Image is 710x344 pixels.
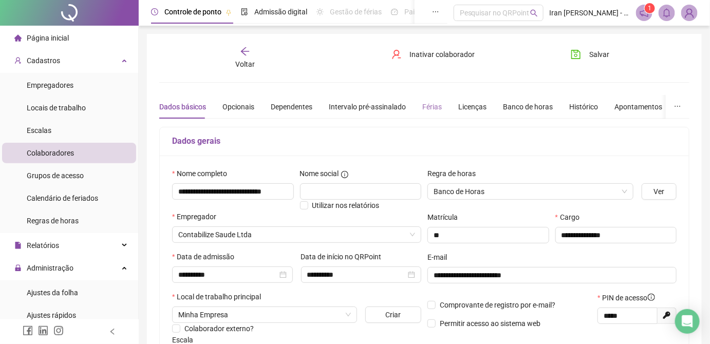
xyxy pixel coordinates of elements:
span: Nome social [300,168,339,179]
span: Ajustes rápidos [27,311,76,319]
span: Salvar [589,49,609,60]
span: Admissão digital [254,8,307,16]
button: Criar [365,307,421,323]
button: Ver [642,183,677,200]
span: Calendário de feriados [27,194,98,202]
span: Painel do DP [404,8,444,16]
span: Empregadores [27,81,73,89]
span: Ajustes da folha [27,289,78,297]
span: arrow-left [240,46,250,56]
label: E-mail [427,252,454,263]
span: Salvador, Bahia, Brazil [178,307,351,322]
span: ellipsis [432,8,439,15]
div: Banco de horas [503,101,553,112]
span: user-add [14,57,22,64]
span: Cadastros [27,56,60,65]
label: Matrícula [427,212,464,223]
span: Escalas [27,126,51,135]
span: notification [640,8,649,17]
span: linkedin [38,326,48,336]
span: file [14,242,22,249]
span: Ver [654,186,665,197]
button: ellipsis [666,95,689,119]
span: left [109,328,116,335]
span: pushpin [226,9,232,15]
span: Inativar colaborador [410,49,475,60]
span: Iran [PERSON_NAME] - Contabilize Saude Ltda [550,7,630,18]
span: Página inicial [27,34,69,42]
label: Data de início no QRPoint [301,251,388,262]
button: Salvar [563,46,617,63]
span: Controle de ponto [164,8,221,16]
span: Colaboradores [27,149,74,157]
div: Dependentes [271,101,312,112]
div: Open Intercom Messenger [675,309,700,334]
span: Gestão de férias [330,8,382,16]
div: Férias [422,101,442,112]
span: sun [316,8,324,15]
span: Banco de Horas [434,184,627,199]
span: PIN de acesso [603,292,655,303]
label: Cargo [555,212,586,223]
span: search [530,9,538,17]
span: info-circle [648,294,655,301]
img: 88608 [682,5,697,21]
span: user-delete [391,49,402,60]
span: Colaborador externo? [184,324,254,333]
div: Apontamentos [614,101,662,112]
div: Histórico [569,101,598,112]
span: lock [14,264,22,272]
span: file-done [241,8,248,15]
h5: Dados gerais [172,135,677,147]
span: Permitir acesso ao sistema web [440,319,540,328]
div: Opcionais [222,101,254,112]
span: clock-circle [151,8,158,15]
span: Administração [27,264,73,272]
span: Criar [385,309,401,320]
span: home [14,34,22,42]
span: instagram [53,326,64,336]
sup: 1 [645,3,655,13]
span: ellipsis [674,103,681,110]
span: facebook [23,326,33,336]
div: Licenças [458,101,487,112]
button: Inativar colaborador [384,46,483,63]
div: Intervalo pré-assinalado [329,101,406,112]
span: 1 [648,5,652,12]
span: Grupos de acesso [27,171,84,180]
span: Relatórios [27,241,59,250]
span: Voltar [235,60,255,68]
label: Empregador [172,211,223,222]
span: Comprovante de registro por e-mail? [440,301,555,309]
span: info-circle [341,171,348,178]
span: Utilizar nos relatórios [312,201,380,209]
span: save [571,49,581,60]
label: Regra de horas [427,168,482,179]
span: Contabilize Saude Ltda [178,227,415,242]
label: Nome completo [172,168,234,179]
label: Local de trabalho principal [172,291,268,302]
span: Locais de trabalho [27,104,86,112]
label: Data de admissão [172,251,241,262]
span: Regras de horas [27,217,79,225]
span: bell [662,8,671,17]
span: dashboard [391,8,398,15]
div: Dados básicos [159,101,206,112]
